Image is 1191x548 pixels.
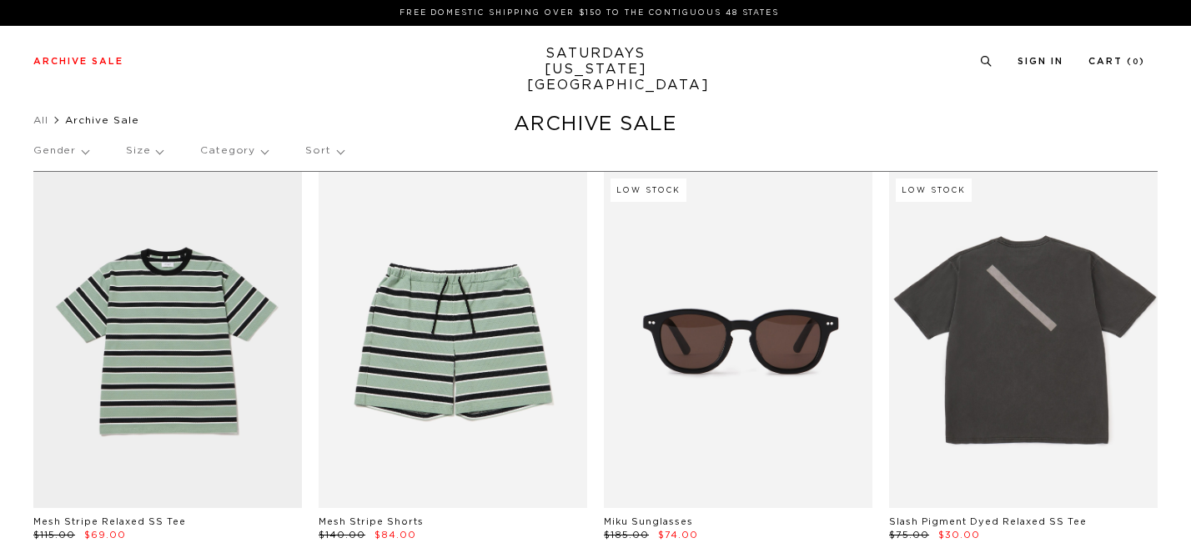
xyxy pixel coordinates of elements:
[1133,58,1139,66] small: 0
[896,178,972,202] div: Low Stock
[126,132,163,170] p: Size
[1088,57,1145,66] a: Cart (0)
[33,132,88,170] p: Gender
[319,530,365,540] span: $140.00
[889,517,1087,526] a: Slash Pigment Dyed Relaxed SS Tee
[33,115,48,125] a: All
[374,530,416,540] span: $84.00
[604,517,693,526] a: Miku Sunglasses
[938,530,980,540] span: $30.00
[319,517,424,526] a: Mesh Stripe Shorts
[889,530,929,540] span: $75.00
[84,530,126,540] span: $69.00
[33,530,75,540] span: $115.00
[33,57,123,66] a: Archive Sale
[1018,57,1063,66] a: Sign In
[604,530,649,540] span: $185.00
[200,132,268,170] p: Category
[40,7,1138,19] p: FREE DOMESTIC SHIPPING OVER $150 TO THE CONTIGUOUS 48 STATES
[658,530,698,540] span: $74.00
[33,517,186,526] a: Mesh Stripe Relaxed SS Tee
[527,46,665,93] a: SATURDAYS[US_STATE][GEOGRAPHIC_DATA]
[611,178,686,202] div: Low Stock
[305,132,343,170] p: Sort
[65,115,139,125] span: Archive Sale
